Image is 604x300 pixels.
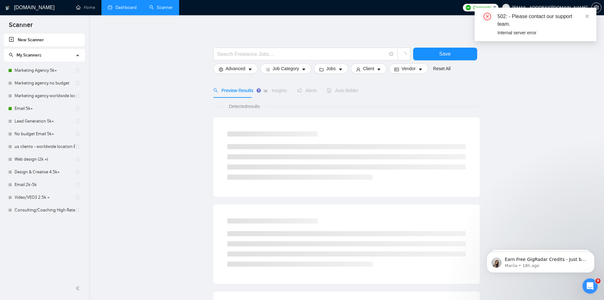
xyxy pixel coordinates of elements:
a: Web design (2k +) [15,153,75,166]
span: holder [75,131,80,137]
button: settingAdvancedcaret-down [213,63,258,74]
span: Jobs [326,65,336,72]
span: Preview Results [213,88,253,93]
li: us clients - worldwide location Email 5k+ [4,140,85,153]
span: My Scanners [9,52,42,58]
span: holder [75,106,80,111]
a: Email 5k+ [15,102,75,115]
span: bars [266,67,270,72]
li: Marketing agency no budget [4,77,85,90]
a: Email 2k-5k [15,178,75,191]
a: New Scanner [9,34,80,46]
a: Design & Creative 4.5k+ [15,166,75,178]
li: No budget Email 5k+ [4,128,85,140]
li: Web design (2k +) [4,153,85,166]
span: Connects: [473,4,492,11]
a: Consulting/Coaching High Rates only [15,204,75,217]
span: holder [75,119,80,124]
span: Alerts [297,88,317,93]
a: homeHome [76,5,95,10]
a: us clients - worldwide location Email 5k+ [15,140,75,153]
li: Marketing Agency 5k+ [4,64,85,77]
span: idcard [394,67,399,72]
li: Lead Generation 5k+ [4,115,85,128]
span: holder [75,81,80,86]
span: holder [75,195,80,200]
span: Insights [263,88,287,93]
a: dashboardDashboard [108,5,137,10]
a: No budget Email 5k+ [15,128,75,140]
a: Marketing agency no budget [15,77,75,90]
button: userClientcaret-down [351,63,387,74]
span: user [504,5,508,10]
span: Auto Bidder [327,88,358,93]
li: Video/VEO3 2.5k + [4,191,85,204]
span: holder [75,182,80,187]
span: caret-down [248,67,252,72]
span: loading [401,52,407,58]
span: area-chart [263,88,268,93]
img: logo [5,3,10,13]
button: idcardVendorcaret-down [389,63,428,74]
button: folderJobscaret-down [314,63,348,74]
div: 502: - Please contact our support team. [497,13,589,28]
a: Marketing agency worldwide location [15,90,75,102]
span: double-left [75,285,82,291]
span: holder [75,170,80,175]
button: barsJob Categorycaret-down [260,63,311,74]
img: upwork-logo.png [466,5,471,10]
input: Search Freelance Jobs... [217,50,386,58]
span: holder [75,157,80,162]
span: user [356,67,360,72]
span: caret-down [418,67,423,72]
a: Video/VEO3 2.5k + [15,191,75,204]
span: 9 [595,278,601,283]
span: notification [297,88,302,93]
iframe: Intercom live chat [582,278,598,294]
span: robot [327,88,331,93]
span: caret-down [377,67,381,72]
span: Client [363,65,374,72]
span: folder [319,67,324,72]
span: close [585,14,589,18]
span: Scanner [4,20,38,34]
span: search [9,53,13,57]
li: Email 5k+ [4,102,85,115]
span: caret-down [302,67,306,72]
li: Email 2k-5k [4,178,85,191]
span: holder [75,93,80,98]
a: Reset All [433,65,451,72]
div: Tooltip anchor [256,88,262,93]
span: holder [75,68,80,73]
span: close-circle [484,13,491,20]
span: setting [219,67,223,72]
li: Design & Creative 4.5k+ [4,166,85,178]
span: Advanced [226,65,245,72]
span: holder [75,144,80,149]
li: Consulting/Coaching High Rates only [4,204,85,217]
span: 0 [493,4,496,11]
a: setting [591,5,601,10]
span: Job Category [273,65,299,72]
span: holder [75,208,80,213]
a: Marketing Agency 5k+ [15,64,75,77]
a: searchScanner [149,5,173,10]
span: Detected results [224,103,264,110]
span: Vendor [401,65,415,72]
div: Internal server error [497,29,589,36]
span: search [213,88,218,93]
li: Marketing agency worldwide location [4,90,85,102]
iframe: Intercom notifications message [477,238,604,283]
button: setting [591,3,601,13]
span: caret-down [338,67,343,72]
a: Lead Generation 5k+ [15,115,75,128]
span: Save [439,50,451,58]
span: info-circle [389,52,393,56]
li: New Scanner [4,34,85,46]
span: My Scanners [16,52,42,58]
